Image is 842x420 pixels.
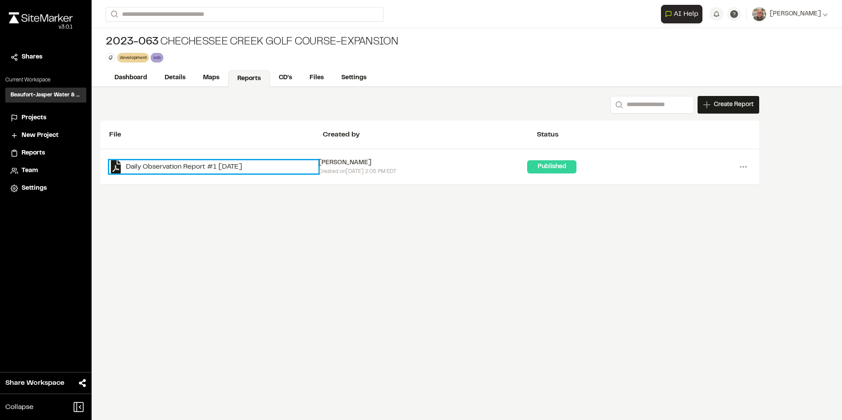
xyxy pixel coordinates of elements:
[106,7,122,22] button: Search
[22,166,38,176] span: Team
[752,7,766,21] img: User
[106,35,159,49] span: 2023-063
[318,168,528,176] div: Created on [DATE] 2:05 PM EDT
[661,5,702,23] button: Open AI Assistant
[22,52,42,62] span: Shares
[9,12,73,23] img: rebrand.png
[22,131,59,140] span: New Project
[106,35,399,49] div: Chechessee Creek Golf Course-Expansion
[228,70,270,87] a: Reports
[117,53,149,62] div: development
[22,184,47,193] span: Settings
[5,402,33,413] span: Collapse
[661,5,706,23] div: Open AI Assistant
[194,70,228,86] a: Maps
[22,113,46,123] span: Projects
[106,70,156,86] a: Dashboard
[11,184,81,193] a: Settings
[156,70,194,86] a: Details
[714,100,753,110] span: Create Report
[332,70,375,86] a: Settings
[5,378,64,388] span: Share Workspace
[537,129,750,140] div: Status
[109,129,323,140] div: File
[752,7,828,21] button: [PERSON_NAME]
[11,148,81,158] a: Reports
[151,53,163,62] div: sob
[22,148,45,158] span: Reports
[527,160,576,173] div: Published
[11,131,81,140] a: New Project
[11,91,81,99] h3: Beaufort-Jasper Water & Sewer Authority
[11,113,81,123] a: Projects
[109,160,318,173] a: Daily Observation Report #1 [DATE]
[323,129,536,140] div: Created by
[610,96,626,114] button: Search
[674,9,698,19] span: AI Help
[770,9,821,19] span: [PERSON_NAME]
[11,52,81,62] a: Shares
[9,23,73,31] div: Oh geez...please don't...
[270,70,301,86] a: CD's
[318,158,528,168] div: [PERSON_NAME]
[301,70,332,86] a: Files
[11,166,81,176] a: Team
[106,53,115,63] button: Edit Tags
[5,76,86,84] p: Current Workspace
